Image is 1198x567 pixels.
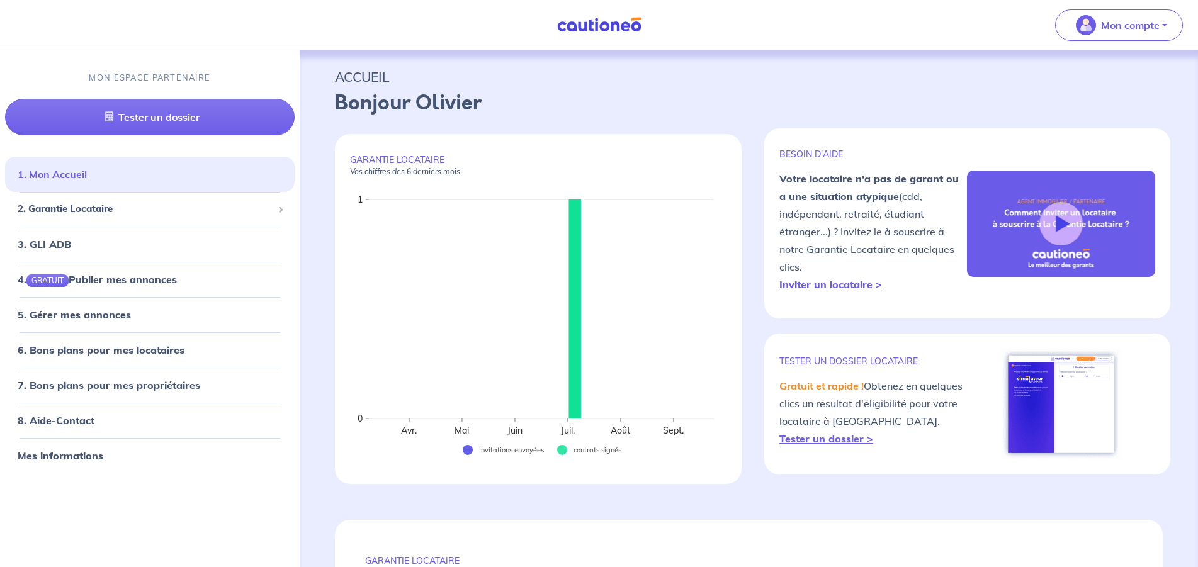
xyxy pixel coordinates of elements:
text: 1 [358,194,363,205]
div: Mes informations [5,443,295,468]
img: Cautioneo [552,17,647,33]
text: Juin [507,425,523,436]
a: 8. Aide-Contact [18,414,94,427]
span: 2. Garantie Locataire [18,202,273,216]
text: Avr. [401,425,417,436]
div: 5. Gérer mes annonces [5,302,295,327]
text: Juil. [560,425,575,436]
div: 4.GRATUITPublier mes annonces [5,267,295,292]
a: Mes informations [18,449,103,462]
text: Août [611,425,630,436]
strong: Votre locataire n'a pas de garant ou a une situation atypique [779,172,959,203]
a: Inviter un locataire > [779,278,882,291]
img: video-gli-new-none.jpg [967,171,1155,276]
p: Bonjour Olivier [335,88,1163,118]
button: illu_account_valid_menu.svgMon compte [1055,9,1183,41]
a: 3. GLI ADB [18,238,71,250]
p: GARANTIE LOCATAIRE [365,555,1133,566]
p: BESOIN D'AIDE [779,149,968,160]
text: Sept. [663,425,684,436]
div: 7. Bons plans pour mes propriétaires [5,373,295,398]
a: 7. Bons plans pour mes propriétaires [18,379,200,391]
img: simulateur.png [1002,349,1121,459]
a: 6. Bons plans pour mes locataires [18,344,184,356]
div: 8. Aide-Contact [5,408,295,433]
a: 4.GRATUITPublier mes annonces [18,273,177,286]
a: Tester un dossier > [779,432,873,445]
a: Tester un dossier [5,99,295,135]
p: TESTER un dossier locataire [779,356,968,367]
div: 2. Garantie Locataire [5,197,295,222]
em: Vos chiffres des 6 derniers mois [350,167,460,176]
text: Mai [455,425,469,436]
p: GARANTIE LOCATAIRE [350,154,726,177]
p: ACCUEIL [335,65,1163,88]
div: 1. Mon Accueil [5,162,295,187]
p: Mon compte [1101,18,1160,33]
p: MON ESPACE PARTENAIRE [89,72,210,84]
p: (cdd, indépendant, retraité, étudiant étranger...) ? Invitez le à souscrire à notre Garantie Loca... [779,170,968,293]
a: 1. Mon Accueil [18,168,87,181]
p: Obtenez en quelques clics un résultat d'éligibilité pour votre locataire à [GEOGRAPHIC_DATA]. [779,377,968,447]
img: illu_account_valid_menu.svg [1076,15,1096,35]
em: Gratuit et rapide ! [779,379,864,392]
div: 3. GLI ADB [5,232,295,257]
div: 6. Bons plans pour mes locataires [5,337,295,362]
text: 0 [358,413,363,424]
a: 5. Gérer mes annonces [18,308,131,321]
